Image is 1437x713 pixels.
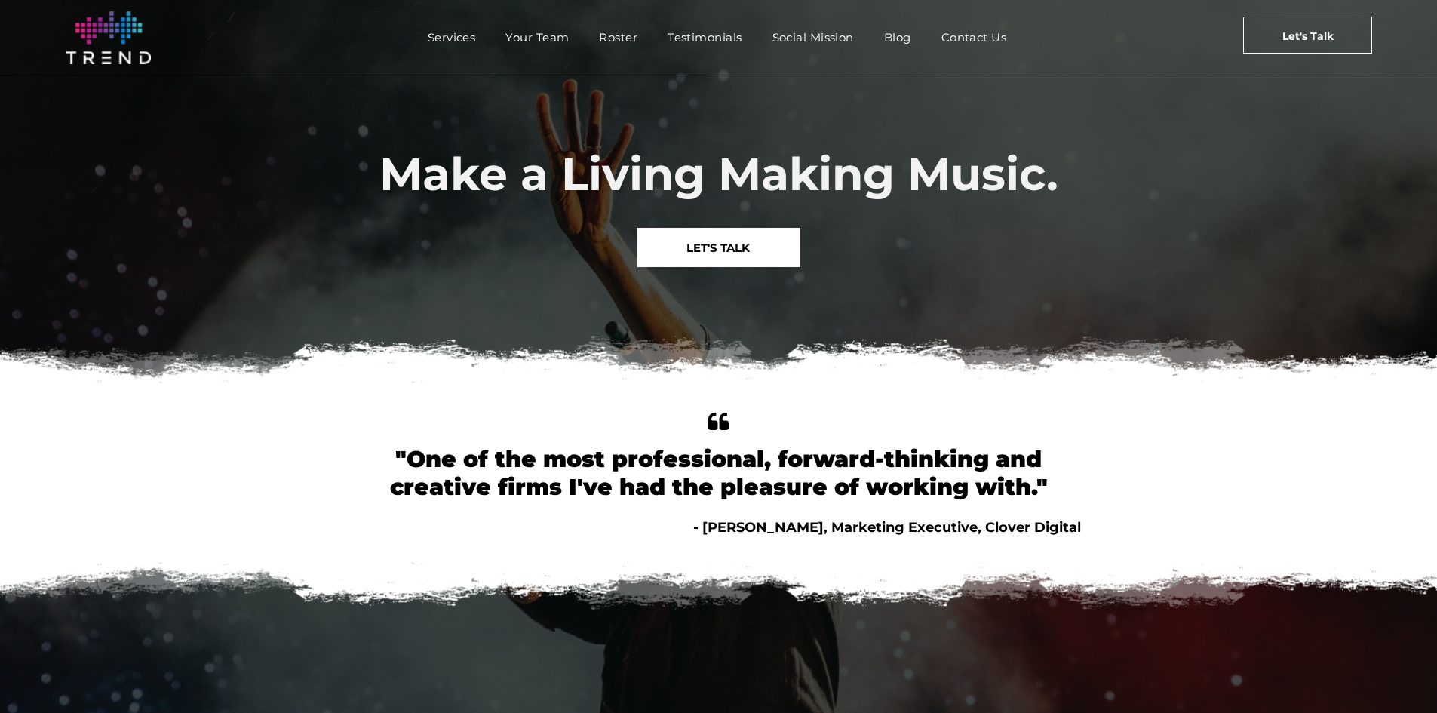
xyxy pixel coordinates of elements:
[390,445,1048,501] font: "One of the most professional, forward-thinking and creative firms I've had the pleasure of worki...
[1282,17,1334,55] span: Let's Talk
[757,26,869,48] a: Social Mission
[926,26,1022,48] a: Contact Us
[652,26,757,48] a: Testimonials
[490,26,584,48] a: Your Team
[66,11,151,64] img: logo
[637,228,800,267] a: LET'S TALK
[584,26,652,48] a: Roster
[686,229,750,267] span: LET'S TALK
[1243,17,1372,54] a: Let's Talk
[379,146,1058,201] span: Make a Living Making Music.
[869,26,926,48] a: Blog
[693,519,1081,536] span: - [PERSON_NAME], Marketing Executive, Clover Digital
[413,26,491,48] a: Services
